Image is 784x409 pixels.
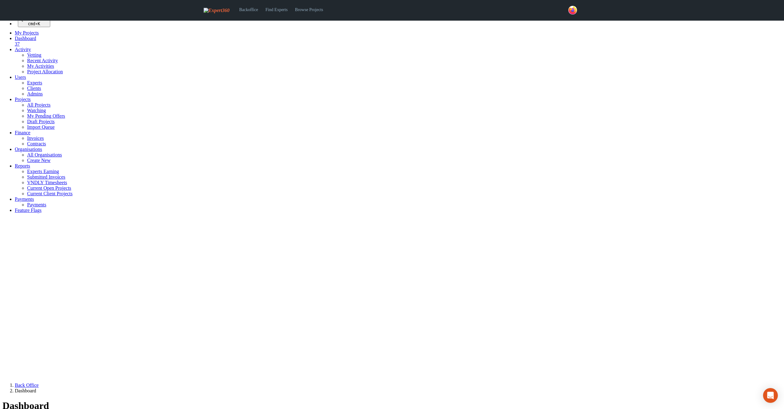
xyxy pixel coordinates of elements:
a: Contracts [27,141,46,146]
a: Dashboard 37 [15,36,782,47]
a: My Projects [15,30,39,35]
a: All Projects [27,102,51,107]
a: Invoices [27,136,44,141]
a: Watching [27,108,46,113]
a: Draft Projects [27,119,55,124]
a: All Organisations [27,152,62,157]
span: 37 [15,41,20,47]
a: Finance [15,130,30,135]
a: Project Allocation [27,69,63,74]
a: Admins [27,91,43,96]
a: Import Queue [27,124,55,130]
a: VNDLY Timesheets [27,180,67,185]
a: Experts [27,80,42,85]
a: Clients [27,86,41,91]
a: My Pending Offers [27,113,65,119]
a: Create New [27,158,51,163]
a: Activity [15,47,31,52]
div: Open Intercom Messenger [763,388,778,403]
a: Feature Flags [15,208,42,213]
a: My Activities [27,63,54,69]
a: Organisations [15,147,42,152]
a: Current Client Projects [27,191,73,196]
img: 43c7540e-2bad-45db-b78b-6a21b27032e5-normal.png [568,6,577,14]
span: Dashboard [15,36,36,41]
a: Experts Earning [27,169,59,174]
a: Submitted Invoices [27,174,65,180]
img: Expert360 [204,8,230,13]
a: Current Open Projects [27,185,71,191]
a: Payments [27,202,46,207]
a: Payments [15,196,34,202]
a: Projects [15,97,31,102]
a: Back Office [15,383,39,388]
a: Reports [15,163,30,168]
kbd: K [38,22,40,26]
a: Users [15,75,26,80]
li: Dashboard [15,388,782,394]
div: + [20,22,48,26]
kbd: cmd [28,22,35,26]
a: Recent Activity [27,58,58,63]
button: Quick search... cmd+K [18,16,50,27]
a: Vetting [27,52,41,58]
